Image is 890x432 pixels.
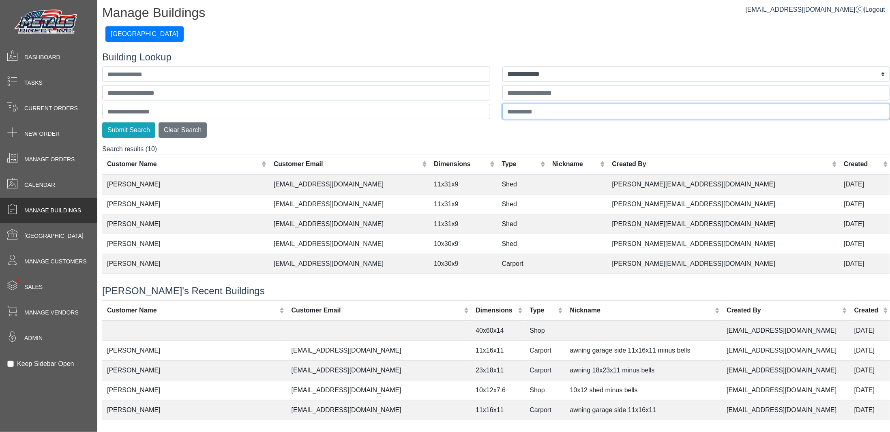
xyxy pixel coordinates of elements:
a: [GEOGRAPHIC_DATA] [105,30,184,37]
td: [PERSON_NAME] [102,274,269,294]
div: Type [530,306,556,315]
td: 11x31x9 [429,174,497,195]
td: 10x12x7.6 [471,380,525,400]
td: [PERSON_NAME] [102,195,269,214]
td: [PERSON_NAME][EMAIL_ADDRESS][DOMAIN_NAME] [607,274,839,294]
div: Nickname [552,159,598,169]
h1: Manage Buildings [102,5,890,23]
td: [PERSON_NAME] [102,214,269,234]
td: Carport [525,400,565,420]
div: Created By [612,159,830,169]
td: [PERSON_NAME] [102,380,287,400]
td: 40x60x14 [471,321,525,341]
span: Current Orders [24,104,78,113]
div: Nickname [570,306,713,315]
div: Created [854,306,881,315]
div: Type [502,159,538,169]
div: Customer Name [107,159,259,169]
td: [EMAIL_ADDRESS][DOMAIN_NAME] [269,195,429,214]
span: Manage Customers [24,257,87,266]
td: [EMAIL_ADDRESS][DOMAIN_NAME] [722,321,849,341]
td: Shop [525,380,565,400]
button: Clear Search [159,122,207,138]
td: [DATE] [849,360,890,380]
td: [PERSON_NAME][EMAIL_ADDRESS][DOMAIN_NAME] [607,195,839,214]
td: [EMAIL_ADDRESS][DOMAIN_NAME] [269,174,429,195]
td: [DATE] [849,400,890,420]
div: Dimensions [476,306,516,315]
span: Calendar [24,181,55,189]
td: 11x16x11 [471,400,525,420]
td: 10x30x9 [429,254,497,274]
td: Carport [497,254,548,274]
div: | [746,5,885,15]
span: Manage Orders [24,155,75,164]
td: [PERSON_NAME][EMAIL_ADDRESS][DOMAIN_NAME] [607,214,839,234]
td: Shop [525,321,565,341]
td: [EMAIL_ADDRESS][DOMAIN_NAME] [269,254,429,274]
td: [PERSON_NAME] [102,360,287,380]
td: awning garage side 11x16x11 minus bells [565,340,722,360]
td: [EMAIL_ADDRESS][DOMAIN_NAME] [722,380,849,400]
a: [EMAIL_ADDRESS][DOMAIN_NAME] [746,6,864,13]
td: 10x12 shed minus bells [565,380,722,400]
td: [EMAIL_ADDRESS][DOMAIN_NAME] [722,400,849,420]
td: [PERSON_NAME][EMAIL_ADDRESS][DOMAIN_NAME] [607,234,839,254]
span: Tasks [24,79,43,87]
button: Submit Search [102,122,155,138]
img: Metals Direct Inc Logo [12,7,81,37]
td: 11x31x9 [429,195,497,214]
td: [DATE] [849,340,890,360]
span: New Order [24,130,60,138]
td: Shed [497,214,548,234]
td: [PERSON_NAME] [102,254,269,274]
td: 10x30x9 [429,274,497,294]
td: [PERSON_NAME] [102,400,287,420]
td: 11x16x11 [471,340,525,360]
td: [EMAIL_ADDRESS][DOMAIN_NAME] [269,274,429,294]
td: [DATE] [839,234,890,254]
button: [GEOGRAPHIC_DATA] [105,26,184,42]
h4: [PERSON_NAME]'s Recent Buildings [102,285,890,297]
td: [EMAIL_ADDRESS][DOMAIN_NAME] [722,340,849,360]
div: Search results (10) [102,144,890,276]
td: [EMAIL_ADDRESS][DOMAIN_NAME] [287,360,471,380]
td: [EMAIL_ADDRESS][DOMAIN_NAME] [269,214,429,234]
td: Shed [497,234,548,254]
span: Admin [24,334,43,342]
td: Carport [525,340,565,360]
td: awning 18x23x11 minus bells [565,360,722,380]
div: Created By [727,306,840,315]
td: [EMAIL_ADDRESS][DOMAIN_NAME] [287,400,471,420]
div: Customer Email [274,159,420,169]
span: [GEOGRAPHIC_DATA] [24,232,84,240]
td: [PERSON_NAME] [102,234,269,254]
label: Keep Sidebar Open [17,359,74,369]
td: [DATE] [839,254,890,274]
div: Customer Name [107,306,277,315]
span: Manage Vendors [24,308,79,317]
span: Sales [24,283,43,291]
div: Customer Email [292,306,462,315]
span: Logout [865,6,885,13]
td: Carport [525,360,565,380]
td: [DATE] [839,274,890,294]
td: [EMAIL_ADDRESS][DOMAIN_NAME] [287,340,471,360]
td: [EMAIL_ADDRESS][DOMAIN_NAME] [269,234,429,254]
td: [EMAIL_ADDRESS][DOMAIN_NAME] [722,360,849,380]
span: • [8,267,28,293]
td: [DATE] [839,195,890,214]
td: [DATE] [849,380,890,400]
td: awning garage side 11x16x11 [565,400,722,420]
td: [DATE] [849,321,890,341]
span: Dashboard [24,53,60,62]
td: [DATE] [839,174,890,195]
td: 10x30x9 [429,234,497,254]
td: Shed [497,195,548,214]
span: Manage Buildings [24,206,81,215]
td: Shed [497,174,548,195]
td: [EMAIL_ADDRESS][DOMAIN_NAME] [287,380,471,400]
div: Dimensions [434,159,488,169]
td: [PERSON_NAME][EMAIL_ADDRESS][DOMAIN_NAME] [607,174,839,195]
